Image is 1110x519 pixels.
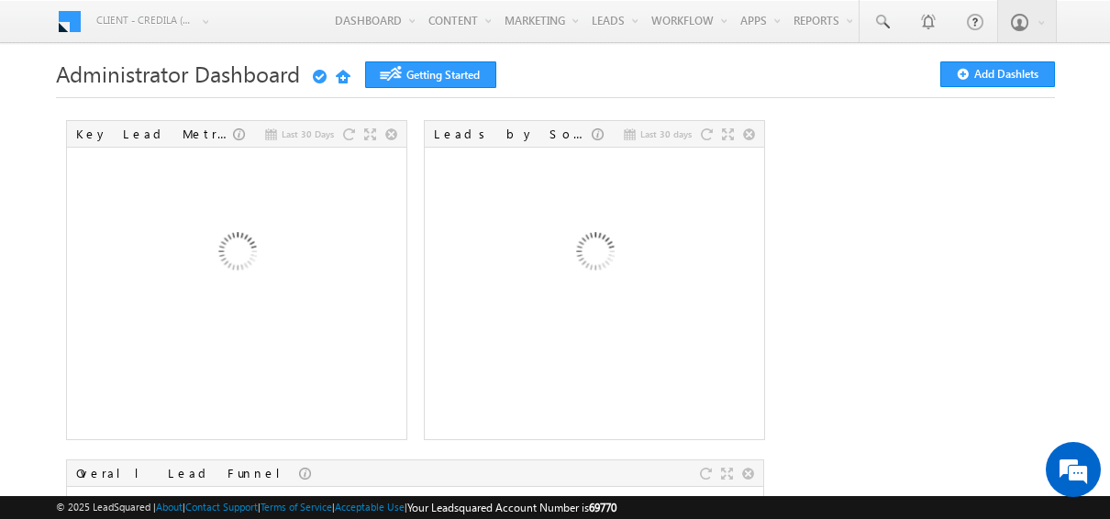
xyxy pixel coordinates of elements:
span: Administrator Dashboard [56,59,300,88]
img: Loading... [495,156,693,353]
a: Acceptable Use [335,501,405,513]
span: Last 30 days [640,126,692,142]
div: Overall Lead Funnel [76,465,299,481]
span: Client - credila (69770) [96,11,193,29]
span: © 2025 LeadSquared | | | | | [56,499,616,516]
a: Terms of Service [261,501,332,513]
a: About [156,501,183,513]
img: Loading... [138,156,335,353]
span: 69770 [589,501,616,514]
span: Last 30 Days [282,126,334,142]
div: Key Lead Metrics [76,126,233,142]
span: Your Leadsquared Account Number is [407,501,616,514]
div: Leads by Sources [434,126,592,142]
button: Add Dashlets [940,61,1055,87]
a: Contact Support [185,501,258,513]
a: Getting Started [365,61,496,88]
